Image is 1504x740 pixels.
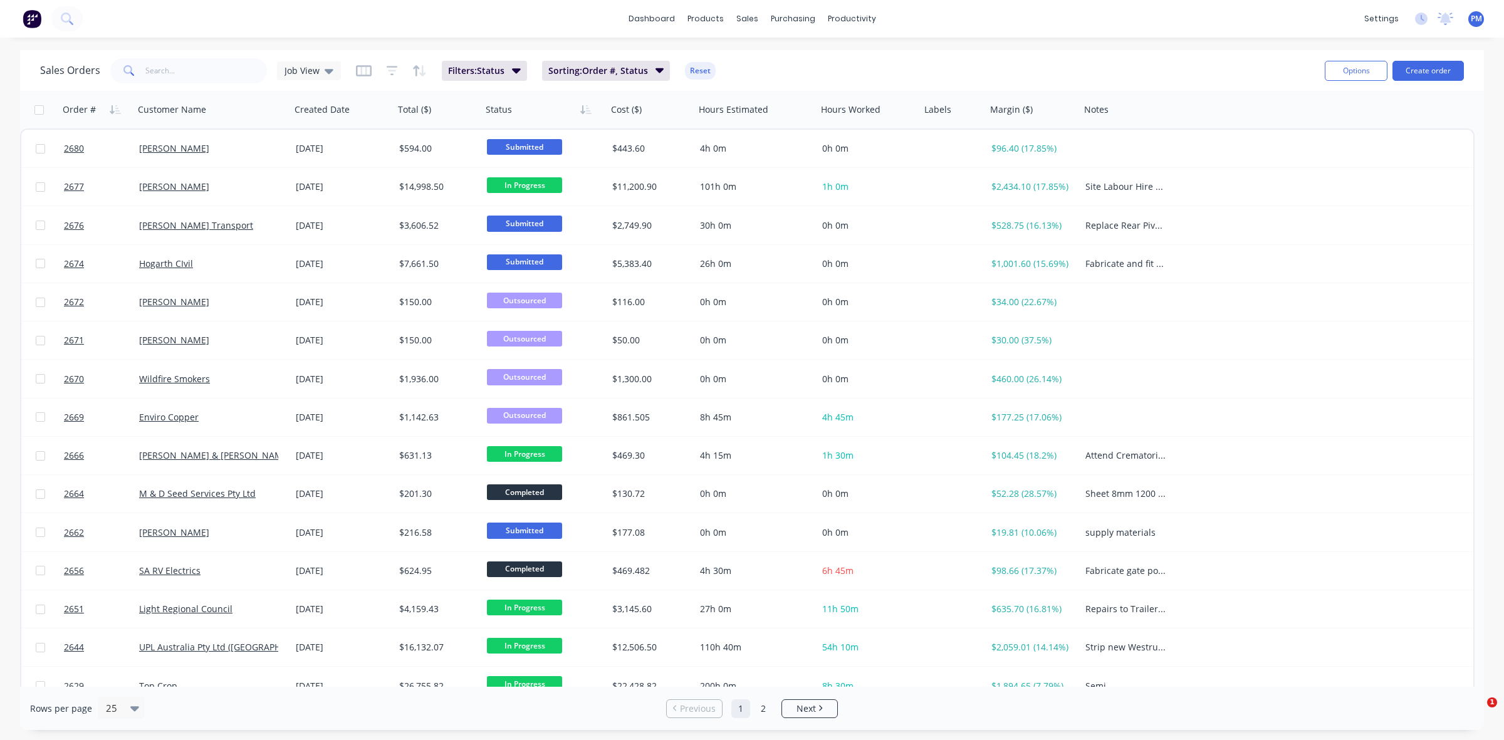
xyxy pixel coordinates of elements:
[612,373,686,385] div: $1,300.00
[731,699,750,718] a: Page 1 is your current page
[700,526,807,539] div: 0h 0m
[822,296,849,308] span: 0h 0m
[612,603,686,615] div: $3,145.60
[991,449,1071,462] div: $104.45 (18.2%)
[1085,180,1166,193] div: Site Labour Hire 7.30am to 4.30pm - 2 men for 1 week (Basic Hand Tools only).
[622,9,681,28] a: dashboard
[139,219,253,231] a: [PERSON_NAME] Transport
[487,139,562,155] span: Submitted
[487,293,562,308] span: Outsourced
[487,369,562,385] span: Outsourced
[700,641,807,654] div: 110h 40m
[700,334,807,347] div: 0h 0m
[442,61,527,81] button: Filters:Status
[700,296,807,308] div: 0h 0m
[822,180,849,192] span: 1h 0m
[285,64,320,77] span: Job View
[296,296,389,308] div: [DATE]
[611,103,642,116] div: Cost ($)
[399,641,473,654] div: $16,132.07
[296,641,389,654] div: [DATE]
[64,360,139,398] a: 2670
[822,449,854,461] span: 1h 30m
[139,449,321,461] a: [PERSON_NAME] & [PERSON_NAME] Pty Ltd
[448,65,504,77] span: Filters: Status
[64,296,84,308] span: 2672
[138,103,206,116] div: Customer Name
[30,702,92,715] span: Rows per page
[991,180,1071,193] div: $2,434.10 (17.85%)
[139,334,209,346] a: [PERSON_NAME]
[1085,641,1166,654] div: Strip new Westrupp, sand and paint in Hannaford Blue (using 2 Pack paint) No allowance made to re...
[991,258,1071,270] div: $1,001.60 (15.69%)
[612,680,686,692] div: $22,428.82
[63,103,96,116] div: Order #
[139,373,210,385] a: Wildfire Smokers
[296,373,389,385] div: [DATE]
[139,526,209,538] a: [PERSON_NAME]
[399,219,473,232] div: $3,606.52
[399,296,473,308] div: $150.00
[822,641,859,653] span: 54h 10m
[542,61,671,81] button: Sorting:Order #, Status
[296,487,389,500] div: [DATE]
[487,216,562,231] span: Submitted
[399,487,473,500] div: $201.30
[64,130,139,167] a: 2680
[700,680,807,692] div: 200h 0m
[612,219,686,232] div: $2,749.90
[700,258,807,270] div: 26h 0m
[1085,258,1166,270] div: Fabricate and fit pintle style towbar to Ford Louisville truck
[700,487,807,500] div: 0h 0m
[64,680,84,692] span: 2629
[40,65,100,76] h1: Sales Orders
[399,180,473,193] div: $14,998.50
[991,296,1071,308] div: $34.00 (22.67%)
[296,180,389,193] div: [DATE]
[487,676,562,692] span: In Progress
[64,399,139,436] a: 2669
[822,258,849,269] span: 0h 0m
[681,9,730,28] div: products
[64,590,139,628] a: 2651
[700,449,807,462] div: 4h 15m
[700,411,807,424] div: 8h 45m
[822,373,849,385] span: 0h 0m
[1084,103,1109,116] div: Notes
[64,565,84,577] span: 2656
[486,103,512,116] div: Status
[991,219,1071,232] div: $528.75 (16.13%)
[139,641,320,653] a: UPL Australia Pty Ltd ([GEOGRAPHIC_DATA])
[296,411,389,424] div: [DATE]
[796,702,816,715] span: Next
[399,142,473,155] div: $594.00
[822,565,854,576] span: 6h 45m
[991,603,1071,615] div: $635.70 (16.81%)
[64,168,139,206] a: 2677
[64,628,139,666] a: 2644
[1085,565,1166,577] div: Fabricate gate post to drawings
[612,258,686,270] div: $5,383.40
[1085,487,1166,500] div: Sheet 8mm 1200 x 2400 & Angle 40x40x6 AL
[139,180,209,192] a: [PERSON_NAME]
[680,702,716,715] span: Previous
[487,523,562,538] span: Submitted
[612,641,686,654] div: $12,506.50
[1085,219,1166,232] div: Replace Rear Pivots 50mm - customer to supply bushes
[1085,603,1166,615] div: Repairs to Trailer following Inspections - P343, P408 & P387
[487,331,562,347] span: Outsourced
[399,411,473,424] div: $1,142.63
[754,699,773,718] a: Page 2
[399,680,473,692] div: $26,755.82
[612,180,686,193] div: $11,200.90
[822,9,882,28] div: productivity
[1461,697,1491,727] iframe: Intercom live chat
[699,103,768,116] div: Hours Estimated
[399,603,473,615] div: $4,159.43
[296,334,389,347] div: [DATE]
[991,334,1071,347] div: $30.00 (37.5%)
[821,103,880,116] div: Hours Worked
[822,526,849,538] span: 0h 0m
[23,9,41,28] img: Factory
[296,565,389,577] div: [DATE]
